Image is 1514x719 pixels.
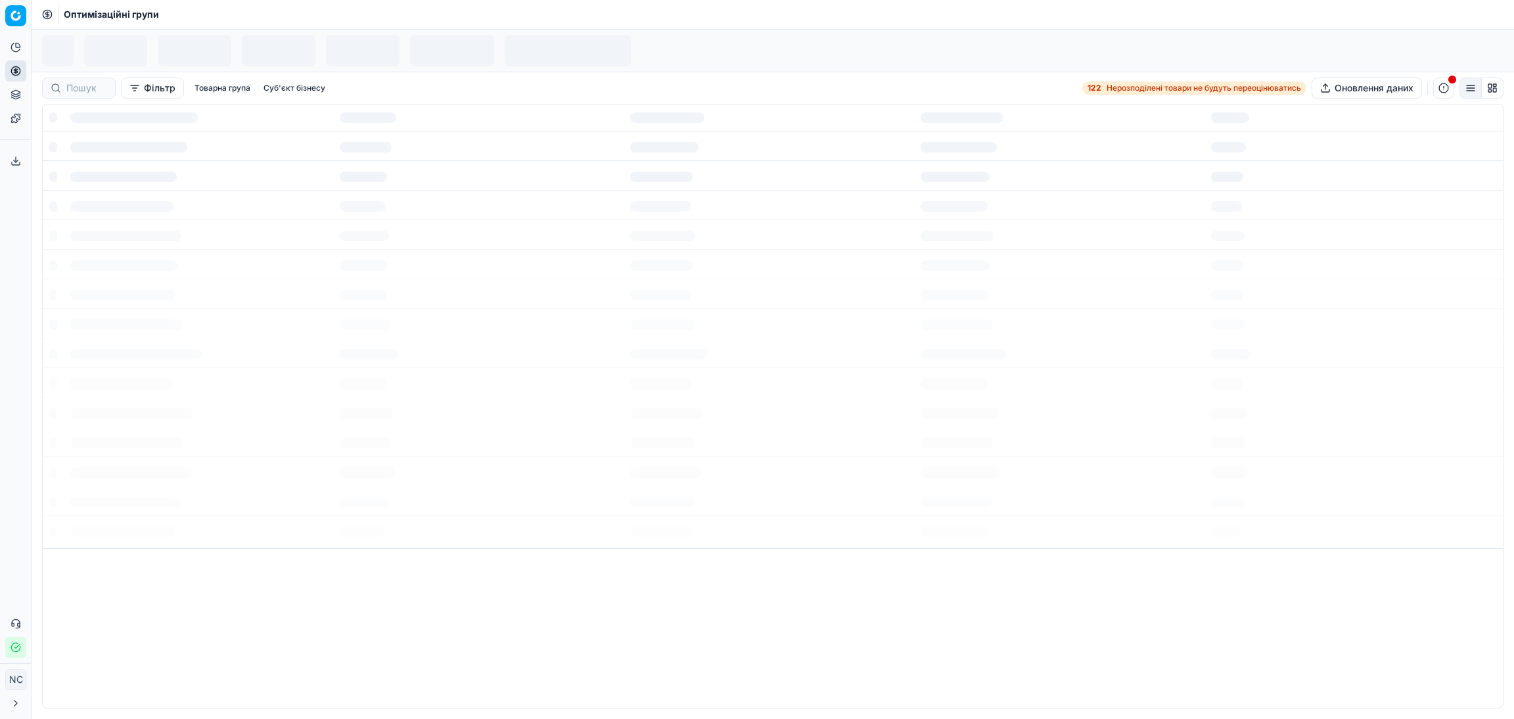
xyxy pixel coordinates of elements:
nav: breadcrumb [64,8,159,21]
button: Суб'єкт бізнесу [258,80,331,96]
strong: 122 [1088,83,1101,93]
span: NC [6,670,26,689]
input: Пошук [66,81,107,95]
span: Оптимізаційні групи [64,8,159,21]
span: Нерозподілені товари не будуть переоцінюватись [1107,83,1301,93]
button: Оновлення даних [1312,78,1422,99]
button: Фільтр [121,78,184,99]
button: NC [5,669,26,690]
button: Товарна група [189,80,256,96]
a: 122Нерозподілені товари не будуть переоцінюватись [1082,81,1306,95]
